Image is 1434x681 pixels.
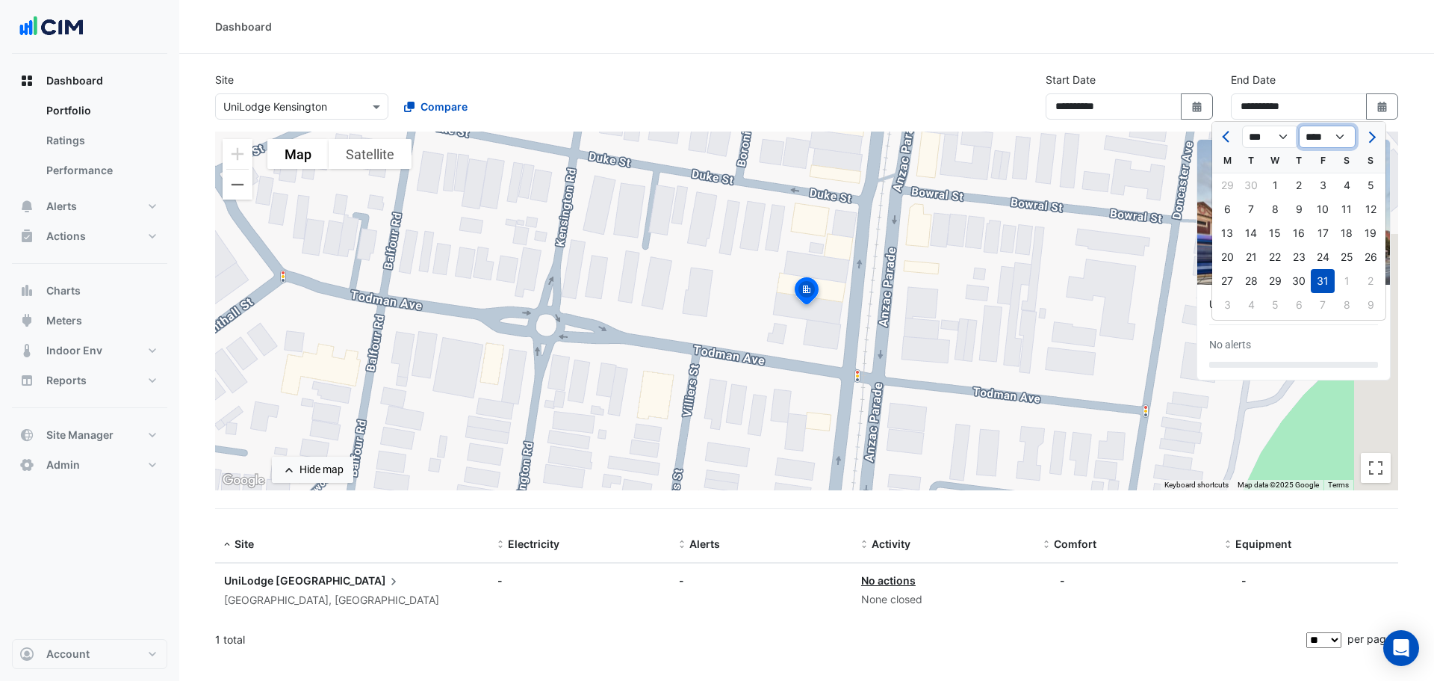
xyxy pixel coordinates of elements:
[1335,197,1359,221] div: Saturday, May 11, 2024
[1241,573,1247,588] div: -
[1239,293,1263,317] div: Tuesday, June 4, 2024
[1359,197,1382,221] div: Sunday, May 12, 2024
[215,621,1303,659] div: 1 total
[1359,245,1382,269] div: Sunday, May 26, 2024
[1311,173,1335,197] div: Friday, May 3, 2024
[1287,221,1311,245] div: Thursday, May 16, 2024
[215,19,272,34] div: Dashboard
[420,99,468,114] span: Compare
[1287,173,1311,197] div: Thursday, May 2, 2024
[1335,221,1359,245] div: 18
[299,462,344,478] div: Hide map
[12,336,167,366] button: Indoor Env
[1215,173,1239,197] div: Monday, April 29, 2024
[508,537,559,550] span: Electricity
[19,283,34,298] app-icon: Charts
[12,191,167,221] button: Alerts
[34,126,167,155] a: Ratings
[34,96,167,126] a: Portfolio
[679,573,843,588] div: -
[1287,149,1311,173] div: T
[1287,197,1311,221] div: Thursday, May 9, 2024
[12,96,167,191] div: Dashboard
[1335,245,1359,269] div: 25
[1231,72,1276,87] label: End Date
[1239,245,1263,269] div: Tuesday, May 21, 2024
[872,537,910,550] span: Activity
[497,573,662,588] div: -
[1311,269,1335,293] div: 31
[1239,221,1263,245] div: Tuesday, May 14, 2024
[12,221,167,251] button: Actions
[12,276,167,306] button: Charts
[46,199,77,214] span: Alerts
[1376,100,1389,113] fa-icon: Select Date
[1335,149,1359,173] div: S
[1215,197,1239,221] div: Monday, May 6, 2024
[1359,293,1382,317] div: 9
[1215,197,1239,221] div: 6
[1191,100,1204,113] fa-icon: Select Date
[790,275,823,311] img: site-pin-selected.svg
[1242,126,1299,148] select: Select month
[1287,197,1311,221] div: 9
[1359,197,1382,221] div: 12
[1311,197,1335,221] div: 10
[12,450,167,480] button: Admin
[1238,481,1319,489] span: Map data ©2025 Google
[1287,269,1311,293] div: Thursday, May 30, 2024
[12,366,167,395] button: Reports
[1361,453,1391,483] button: Toggle fullscreen view
[1215,245,1239,269] div: Monday, May 20, 2024
[1287,293,1311,317] div: Thursday, June 6, 2024
[1215,149,1239,173] div: M
[1335,293,1359,317] div: 8
[1054,537,1096,550] span: Comfort
[1311,293,1335,317] div: Friday, June 7, 2024
[219,471,268,490] a: Open this area in Google Maps (opens a new window)
[1197,140,1390,285] img: UniLodge Kensington
[1239,173,1263,197] div: 30
[1263,293,1287,317] div: Wednesday, June 5, 2024
[1287,173,1311,197] div: 2
[1311,221,1335,245] div: 17
[34,155,167,185] a: Performance
[1311,197,1335,221] div: Friday, May 10, 2024
[1311,221,1335,245] div: Friday, May 17, 2024
[1239,197,1263,221] div: Tuesday, May 7, 2024
[223,170,252,200] button: Zoom out
[1263,245,1287,269] div: Wednesday, May 22, 2024
[1215,173,1239,197] div: 29
[1239,245,1263,269] div: 21
[1263,293,1287,317] div: 5
[19,73,34,88] app-icon: Dashboard
[1239,269,1263,293] div: 28
[12,420,167,450] button: Site Manager
[12,306,167,336] button: Meters
[1218,125,1236,149] button: Previous month
[1235,537,1291,550] span: Equipment
[46,343,102,358] span: Indoor Env
[46,647,90,662] span: Account
[19,373,34,388] app-icon: Reports
[1311,269,1335,293] div: Friday, May 31, 2024
[1215,293,1239,317] div: 3
[1311,173,1335,197] div: 3
[1359,173,1382,197] div: 5
[19,343,34,358] app-icon: Indoor Env
[1335,173,1359,197] div: 4
[267,139,329,169] button: Show street map
[224,574,273,587] span: UniLodge
[1263,149,1287,173] div: W
[861,574,916,587] a: No actions
[1383,630,1419,666] div: Open Intercom Messenger
[1359,293,1382,317] div: Sunday, June 9, 2024
[1359,221,1382,245] div: 19
[1239,293,1263,317] div: 4
[1359,173,1382,197] div: Sunday, May 5, 2024
[1311,149,1335,173] div: F
[1263,173,1287,197] div: 1
[1263,197,1287,221] div: 8
[1215,293,1239,317] div: Monday, June 3, 2024
[46,373,87,388] span: Reports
